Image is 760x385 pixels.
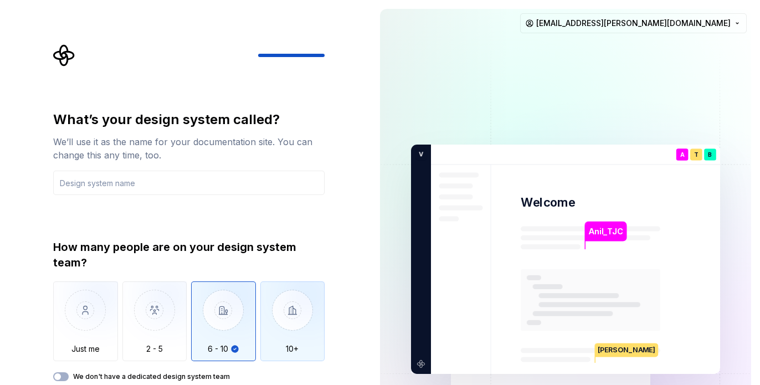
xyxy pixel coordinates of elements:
p: Anil_TJC [588,225,623,238]
div: T [690,148,702,161]
label: We don't have a dedicated design system team [73,372,230,381]
p: [PERSON_NAME] [595,343,658,357]
div: What’s your design system called? [53,111,325,129]
p: V [415,150,423,160]
svg: Supernova Logo [53,44,75,66]
input: Design system name [53,171,325,195]
div: How many people are on your design system team? [53,239,325,270]
button: [EMAIL_ADDRESS][PERSON_NAME][DOMAIN_NAME] [520,13,747,33]
div: We’ll use it as the name for your documentation site. You can change this any time, too. [53,135,325,162]
span: [EMAIL_ADDRESS][PERSON_NAME][DOMAIN_NAME] [536,18,731,29]
p: Welcome [521,194,575,211]
p: A [680,152,685,158]
div: B [704,148,716,161]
